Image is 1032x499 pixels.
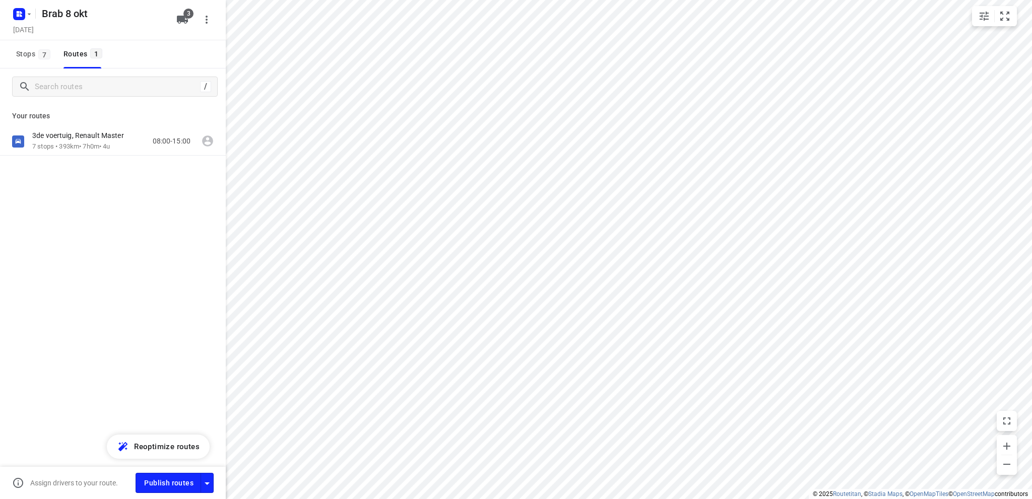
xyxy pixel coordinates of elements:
button: Reoptimize routes [107,435,210,459]
h5: Rename [38,6,168,22]
span: Assign driver [198,131,218,151]
h5: Project date [9,24,38,35]
span: Reoptimize routes [134,440,200,453]
a: Stadia Maps [868,490,902,497]
a: Routetitan [833,490,861,497]
span: 1 [90,48,102,58]
button: Publish routes [136,473,201,492]
p: Your routes [12,111,214,121]
span: 3 [183,9,193,19]
span: Stops [16,48,53,60]
button: Fit zoom [995,6,1015,26]
p: 7 stops • 393km • 7h0m • 4u [32,142,134,152]
div: small contained button group [972,6,1017,26]
li: © 2025 , © , © © contributors [813,490,1028,497]
button: Map settings [974,6,994,26]
span: Publish routes [144,477,193,489]
input: Search routes [35,79,200,95]
p: 08:00-15:00 [153,136,190,147]
button: More [197,10,217,30]
div: Routes [63,48,105,60]
a: OpenStreetMap [953,490,995,497]
div: / [200,81,211,92]
p: 3de voertuig, Renault Master [32,131,130,140]
span: 7 [38,49,50,59]
button: 3 [172,10,192,30]
p: Assign drivers to your route. [30,479,118,487]
a: OpenMapTiles [910,490,948,497]
div: Driver app settings [201,476,213,489]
